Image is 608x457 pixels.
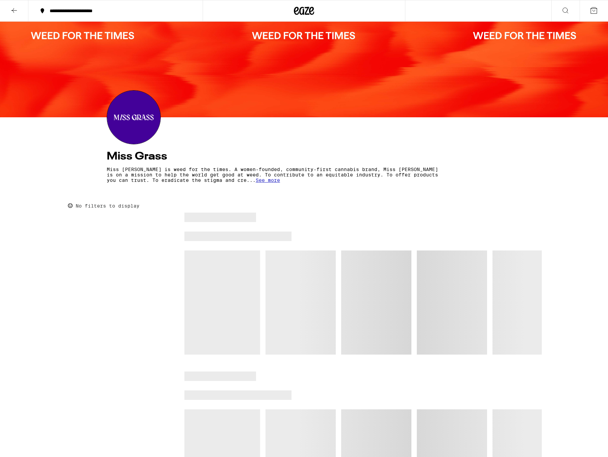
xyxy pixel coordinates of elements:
p: Miss [PERSON_NAME] is weed for the times. A women-founded, community-first cannabis brand, Miss [... [107,167,442,183]
p: No filters to display [76,203,140,209]
span: See more [256,177,280,183]
h4: Miss Grass [107,151,501,162]
iframe: Opens a widget where you can find more information [565,437,601,454]
img: Miss Grass logo [107,91,160,144]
